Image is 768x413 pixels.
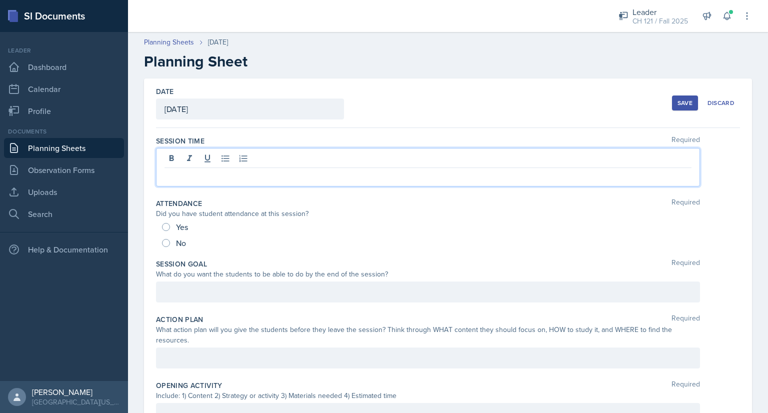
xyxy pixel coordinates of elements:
[156,198,202,208] label: Attendance
[4,160,124,180] a: Observation Forms
[4,138,124,158] a: Planning Sheets
[156,390,700,401] div: Include: 1) Content 2) Strategy or activity 3) Materials needed 4) Estimated time
[671,380,700,390] span: Required
[677,99,692,107] div: Save
[707,99,734,107] div: Discard
[4,101,124,121] a: Profile
[156,136,204,146] label: Session Time
[4,79,124,99] a: Calendar
[156,269,700,279] div: What do you want the students to be able to do by the end of the session?
[632,16,688,26] div: CH 121 / Fall 2025
[671,136,700,146] span: Required
[671,314,700,324] span: Required
[4,204,124,224] a: Search
[671,198,700,208] span: Required
[156,86,173,96] label: Date
[144,52,752,70] h2: Planning Sheet
[672,95,698,110] button: Save
[32,387,120,397] div: [PERSON_NAME]
[671,259,700,269] span: Required
[632,6,688,18] div: Leader
[208,37,228,47] div: [DATE]
[32,397,120,407] div: [GEOGRAPHIC_DATA][US_STATE] in [GEOGRAPHIC_DATA]
[156,380,222,390] label: Opening Activity
[176,222,188,232] span: Yes
[4,57,124,77] a: Dashboard
[156,314,203,324] label: Action Plan
[4,182,124,202] a: Uploads
[156,324,700,345] div: What action plan will you give the students before they leave the session? Think through WHAT con...
[4,46,124,55] div: Leader
[4,239,124,259] div: Help & Documentation
[156,208,700,219] div: Did you have student attendance at this session?
[4,127,124,136] div: Documents
[144,37,194,47] a: Planning Sheets
[176,238,186,248] span: No
[156,259,207,269] label: Session Goal
[702,95,740,110] button: Discard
